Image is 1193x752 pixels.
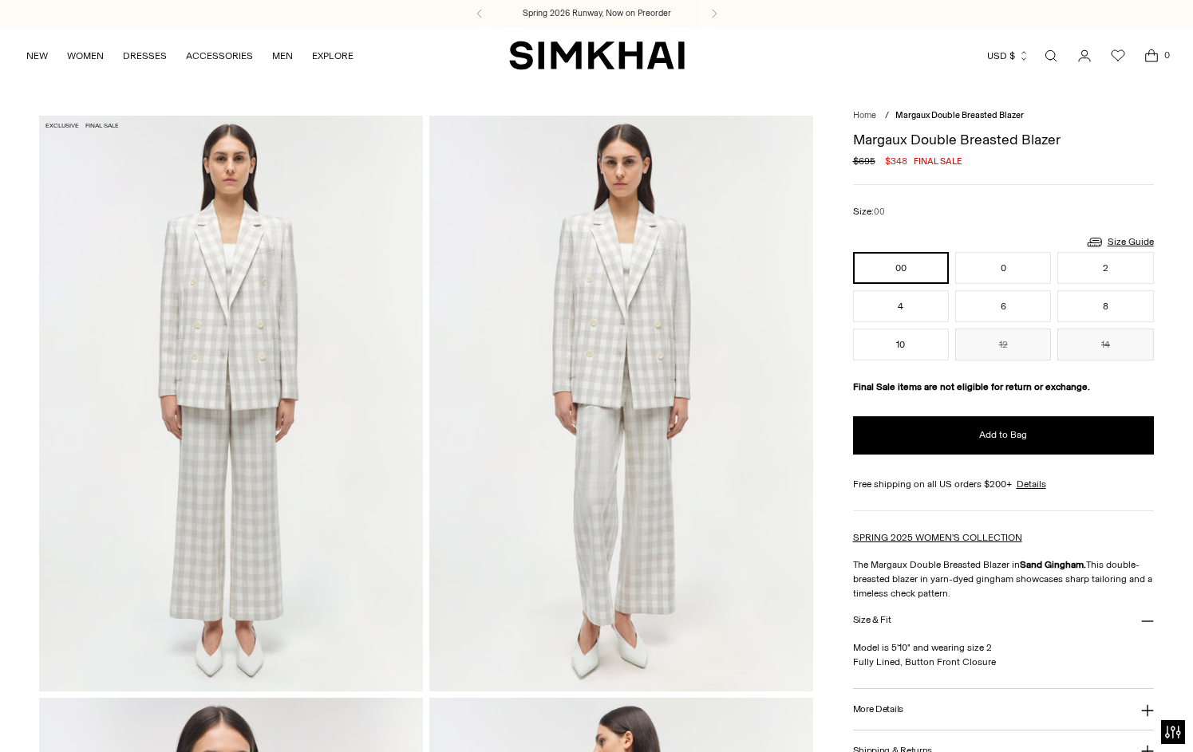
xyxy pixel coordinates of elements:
span: Add to Bag [979,428,1027,442]
a: Home [853,110,876,120]
button: Size & Fit [853,600,1154,641]
p: The Margaux Double Breasted Blazer in This double-breasted blazer in yarn-dyed gingham showcases ... [853,557,1154,600]
button: 00 [853,252,949,284]
a: EXPLORE [312,38,354,73]
a: SPRING 2025 WOMEN'S COLLECTION [853,532,1022,543]
h1: Margaux Double Breasted Blazer [853,132,1154,147]
span: $348 [885,154,907,168]
img: Margaux Double Breasted Blazer [429,116,813,691]
a: Go to the account page [1069,40,1100,72]
a: Details [1017,477,1046,491]
button: 4 [853,290,949,322]
button: 10 [853,329,949,360]
a: Wishlist [1102,40,1134,72]
a: Open search modal [1035,40,1067,72]
button: 14 [1057,329,1153,360]
strong: Final Sale items are not eligible for return or exchange. [853,381,1090,392]
span: 0 [1159,48,1174,62]
a: DRESSES [123,38,167,73]
button: Add to Bag [853,416,1154,455]
button: 6 [955,290,1051,322]
div: Free shipping on all US orders $200+ [853,477,1154,491]
a: WOMEN [67,38,104,73]
h3: More Details [853,704,903,715]
label: Size: [853,204,885,219]
button: 8 [1057,290,1153,322]
button: 12 [955,329,1051,360]
strong: Sand Gingham. [1020,559,1086,570]
a: Open cart modal [1136,40,1167,72]
p: Model is 5'10" and wearing size 2 Fully Lined, Button Front Closure [853,640,1154,669]
button: 0 [955,252,1051,284]
s: $695 [853,154,875,168]
button: 2 [1057,252,1153,284]
a: Size Guide [1085,232,1154,252]
a: ACCESSORIES [186,38,253,73]
nav: breadcrumbs [853,109,1154,123]
div: / [885,109,889,123]
a: MEN [272,38,293,73]
img: Margaux Double Breasted Blazer [39,116,423,691]
a: NEW [26,38,48,73]
h3: Size & Fit [853,615,891,625]
span: Margaux Double Breasted Blazer [895,110,1024,120]
button: USD $ [987,38,1029,73]
a: SIMKHAI [509,40,685,71]
button: More Details [853,689,1154,730]
span: 00 [874,207,885,217]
